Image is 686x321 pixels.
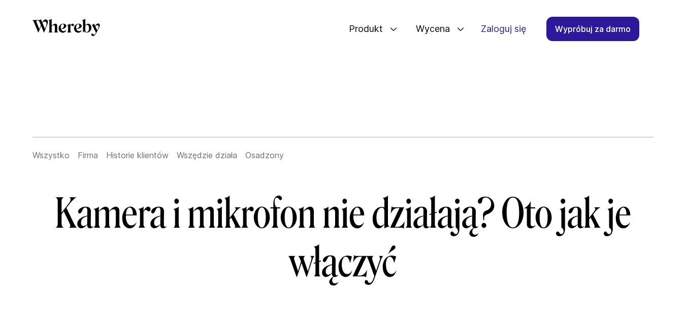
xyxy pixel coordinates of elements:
[416,23,450,34] font: Wycena
[32,19,100,36] svg: Za pomocą którego
[55,190,631,287] font: Kamera i mikrofon nie działają? Oto jak je włączyć
[78,150,98,160] a: Firma
[546,17,639,41] a: Wypróbuj za darmo
[177,150,237,160] a: Wszędzie działa
[32,150,70,160] a: Wszystko
[106,150,169,160] a: Historie klientów
[32,19,100,40] a: Za pomocą którego
[473,17,534,41] a: Zaloguj się
[349,23,383,34] font: Produkt
[481,23,526,34] font: Zaloguj się
[555,24,631,34] font: Wypróbuj za darmo
[245,150,284,160] a: Osadzony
